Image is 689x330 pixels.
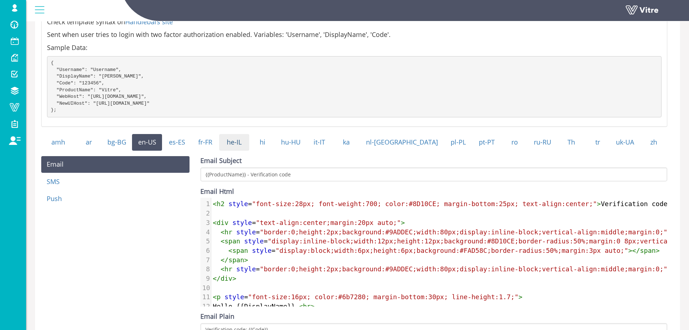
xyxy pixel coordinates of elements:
[217,219,229,226] span: div
[276,134,306,151] a: hu-HU
[229,247,233,254] span: <
[260,228,667,236] span: "border:0;height:2px;background:#9ADDEC;width:80px;display:inline-block;vertical-align:middle;mar...
[501,134,528,151] a: ro
[200,246,211,255] div: 6
[192,134,219,151] a: fr-FR
[221,237,225,245] span: <
[229,256,244,264] span: span
[102,134,132,151] a: bg-BG
[248,293,519,301] span: "font-size:16px; color:#6b7280; margin-bottom:30px; line-height:1.7;"
[232,247,248,254] span: span
[225,265,233,273] span: hr
[260,265,667,273] span: "border:0;height:2px;background:#9ADDEC;width:80px;display:inline-block;vertical-align:middle;mar...
[249,134,275,151] a: hi
[200,187,234,196] label: Email Html
[200,218,211,227] div: 3
[162,134,191,151] a: es-ES
[47,30,662,39] p: Sent when user tries to login with two factor authorization enabled. Variables: 'Username', 'Disp...
[640,134,667,151] a: zh
[200,312,234,321] label: Email Plain
[306,134,332,151] a: it-IT
[217,200,225,208] span: h2
[213,200,687,208] span: = Verification code
[656,247,660,254] span: >
[213,265,671,273] span: =
[303,302,311,310] span: br
[200,237,211,246] div: 5
[628,247,640,254] span: ></
[225,293,244,301] span: style
[585,134,610,151] a: tr
[75,134,102,151] a: ar
[200,227,211,237] div: 4
[221,228,225,236] span: <
[311,302,315,310] span: >
[41,174,190,190] a: SMS
[472,134,501,151] a: pt-PT
[213,275,221,282] span: </
[252,200,597,208] span: "font-size:28px; font-weight:700; color:#8D10CE; margin-bottom:25px; text-align:center;"
[47,43,662,53] p: Sample Data:
[225,228,233,236] span: hr
[221,265,225,273] span: <
[213,247,660,254] span: =
[610,134,640,151] a: uk-UA
[299,302,303,310] span: <
[213,293,522,301] span: =
[213,302,315,310] span: Hello {{DisplayName}},
[252,247,272,254] span: style
[213,293,217,301] span: <
[200,292,211,302] div: 11
[528,134,557,151] a: ru-RU
[236,265,256,273] span: style
[200,302,211,311] div: 12
[640,247,656,254] span: span
[200,199,211,209] div: 1
[213,219,405,226] span: =
[125,17,173,26] a: Handlebars site
[276,247,628,254] span: "display:block;width:6px;height:6px;background:#FAD58C;border-radius:50%;margin:3px auto;"
[244,237,264,245] span: style
[557,134,585,151] a: Th
[332,134,360,151] a: ka
[229,200,248,208] span: style
[221,256,229,264] span: </
[236,228,256,236] span: style
[213,228,671,236] span: =
[41,191,190,207] a: Push
[132,134,162,151] a: en-US
[213,200,217,208] span: <
[41,156,190,173] a: Email
[597,200,601,208] span: >
[225,237,240,245] span: span
[444,134,472,151] a: pl-PL
[200,156,242,166] label: Email Subject
[200,209,211,218] div: 2
[232,275,236,282] span: >
[221,275,233,282] span: div
[200,274,211,283] div: 9
[256,219,401,226] span: "text-align:center;margin:20px auto;"
[219,134,249,151] a: he-IL
[519,293,523,301] span: >
[47,56,662,118] pre: { "Username": "Username", "DisplayName": "[PERSON_NAME]", "Code": "123456", "ProductName": "Vitre...
[232,219,252,226] span: style
[401,219,405,226] span: >
[217,293,221,301] span: p
[200,255,211,265] div: 7
[200,283,211,293] div: 10
[47,17,662,27] p: Check template syntax on
[360,134,444,151] a: nl-[GEOGRAPHIC_DATA]
[213,219,217,226] span: <
[244,256,248,264] span: >
[200,264,211,274] div: 8
[41,134,75,151] a: amh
